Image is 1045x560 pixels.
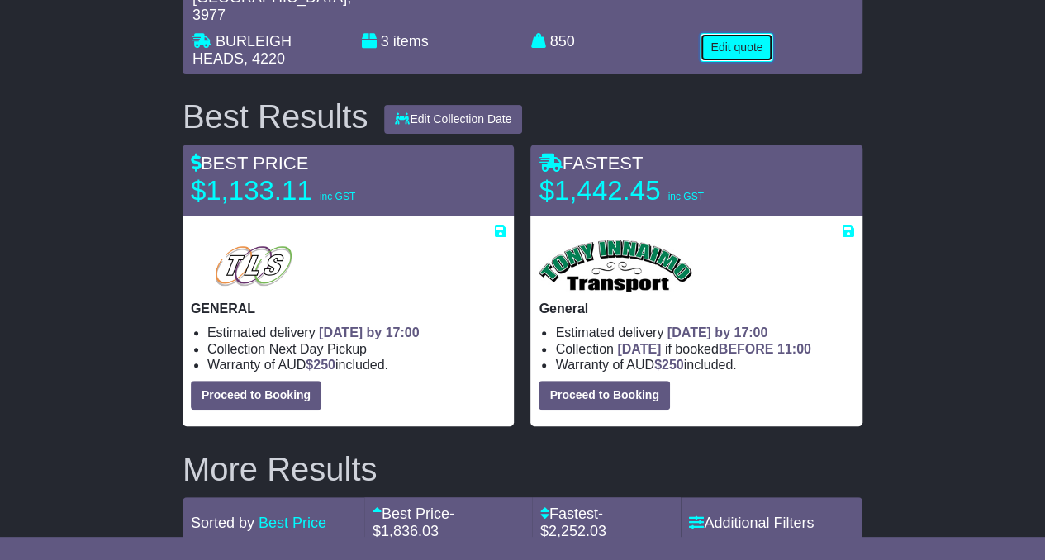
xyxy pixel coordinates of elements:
[617,342,661,356] span: [DATE]
[381,523,439,539] span: 1,836.03
[244,50,285,67] span: , 4220
[667,325,768,339] span: [DATE] by 17:00
[662,358,684,372] span: 250
[539,240,691,292] img: Tony Innaimo Transport: General
[689,515,814,531] a: Additional Filters
[539,301,854,316] p: General
[191,240,317,292] img: Total Logistic Solutions: GENERAL
[555,325,854,340] li: Estimated delivery
[540,505,606,540] span: - $
[191,301,506,316] p: GENERAL
[617,342,810,356] span: if booked
[191,174,397,207] p: $1,133.11
[777,342,811,356] span: 11:00
[207,357,506,373] li: Warranty of AUD included.
[381,33,389,50] span: 3
[539,153,643,173] span: FASTEST
[259,515,326,531] a: Best Price
[555,341,854,357] li: Collection
[393,33,429,50] span: items
[384,105,522,134] button: Edit Collection Date
[191,153,308,173] span: BEST PRICE
[667,191,703,202] span: inc GST
[313,358,335,372] span: 250
[654,358,684,372] span: $
[319,325,420,339] span: [DATE] by 17:00
[539,381,669,410] button: Proceed to Booking
[183,451,862,487] h2: More Results
[555,357,854,373] li: Warranty of AUD included.
[373,505,454,540] a: Best Price- $1,836.03
[192,33,292,68] span: BURLEIGH HEADS
[207,325,506,340] li: Estimated delivery
[539,174,745,207] p: $1,442.45
[540,505,606,540] a: Fastest- $2,252.03
[306,358,335,372] span: $
[320,191,355,202] span: inc GST
[174,98,377,135] div: Best Results
[207,341,506,357] li: Collection
[191,381,321,410] button: Proceed to Booking
[550,33,575,50] span: 850
[373,505,454,540] span: - $
[719,342,774,356] span: BEFORE
[269,342,367,356] span: Next Day Pickup
[549,523,606,539] span: 2,252.03
[700,33,773,62] button: Edit quote
[191,515,254,531] span: Sorted by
